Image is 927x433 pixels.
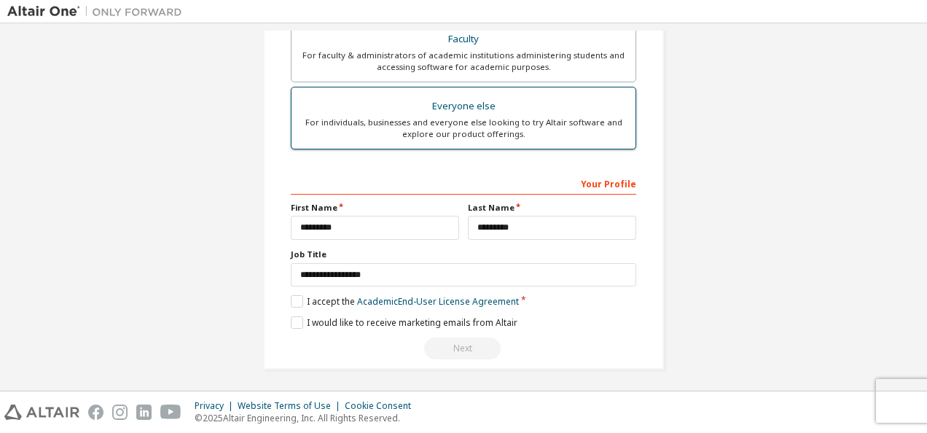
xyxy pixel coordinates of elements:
img: instagram.svg [112,405,128,420]
a: Academic End-User License Agreement [357,295,519,308]
div: For faculty & administrators of academic institutions administering students and accessing softwa... [300,50,627,73]
label: Job Title [291,249,636,260]
label: Last Name [468,202,636,214]
div: For individuals, businesses and everyone else looking to try Altair software and explore our prod... [300,117,627,140]
div: Faculty [300,29,627,50]
label: I accept the [291,295,519,308]
div: Cookie Consent [345,400,420,412]
p: © 2025 Altair Engineering, Inc. All Rights Reserved. [195,412,420,424]
img: youtube.svg [160,405,181,420]
label: I would like to receive marketing emails from Altair [291,316,517,329]
div: You need to provide your academic email [291,338,636,359]
img: altair_logo.svg [4,405,79,420]
div: Everyone else [300,96,627,117]
div: Privacy [195,400,238,412]
div: Website Terms of Use [238,400,345,412]
label: First Name [291,202,459,214]
div: Your Profile [291,171,636,195]
img: facebook.svg [88,405,103,420]
img: linkedin.svg [136,405,152,420]
img: Altair One [7,4,189,19]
